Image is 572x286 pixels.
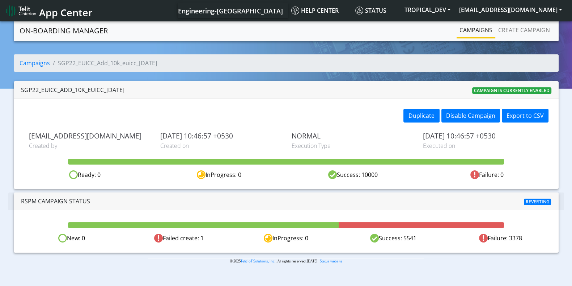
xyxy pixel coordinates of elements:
span: Execution Type [292,141,412,150]
span: Created on [160,141,281,150]
button: [EMAIL_ADDRESS][DOMAIN_NAME] [455,3,566,16]
div: Failed create: 1 [125,234,232,243]
span: Executed on [423,141,543,150]
div: Failure: 3378 [447,234,554,243]
div: InProgress: 0 [152,170,286,179]
a: Status website [320,259,342,264]
img: Failed [479,234,488,243]
span: Help center [291,7,339,14]
a: Campaigns [457,23,495,37]
nav: breadcrumb [14,54,559,78]
p: © 2025 . All rights reserved.[DATE] | [148,258,424,264]
button: Duplicate [403,109,440,123]
img: in-progress.svg [197,170,206,179]
button: Disable Campaign [441,109,500,123]
span: Engineering-[GEOGRAPHIC_DATA] [178,7,283,15]
img: Ready [58,234,67,243]
a: Campaigns [20,59,50,67]
div: SGP22_EUICC_Add_10k_euicc_[DATE] [21,86,124,94]
span: Created by [29,141,149,150]
img: logo-telit-cinterion-gw-new.png [6,5,36,17]
a: Help center [288,3,352,18]
img: Failed [154,234,163,243]
span: [EMAIL_ADDRESS][DOMAIN_NAME] [29,132,149,140]
div: Success: 10000 [286,170,420,179]
img: knowledge.svg [291,7,299,14]
img: In progress [264,234,272,243]
a: Your current platform instance [178,3,283,18]
a: On-Boarding Manager [20,24,108,38]
img: fail.svg [470,170,479,179]
div: Ready: 0 [18,170,152,179]
span: App Center [39,6,93,19]
li: SGP22_EUICC_Add_10k_euicc_[DATE] [50,59,157,67]
img: Success [370,234,379,243]
button: TROPICAL_DEV [400,3,455,16]
a: App Center [6,3,92,18]
div: New: 0 [18,234,125,243]
img: ready.svg [69,170,78,179]
div: Success: 5541 [340,234,447,243]
img: success.svg [328,170,337,179]
a: Telit IoT Solutions, Inc. [241,259,276,264]
span: NORMAL [292,132,412,140]
span: Status [355,7,386,14]
button: Export to CSV [502,109,548,123]
a: Status [352,3,400,18]
span: RSPM Campaign Status [21,197,90,205]
span: [DATE] 10:46:57 +0530 [423,132,543,140]
div: InProgress: 0 [232,234,339,243]
span: Reverting [524,199,551,205]
a: Create campaign [495,23,553,37]
img: status.svg [355,7,363,14]
span: Campaign is currently enabled [472,87,551,94]
div: Failure: 0 [420,170,554,179]
span: [DATE] 10:46:57 +0530 [160,132,281,140]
